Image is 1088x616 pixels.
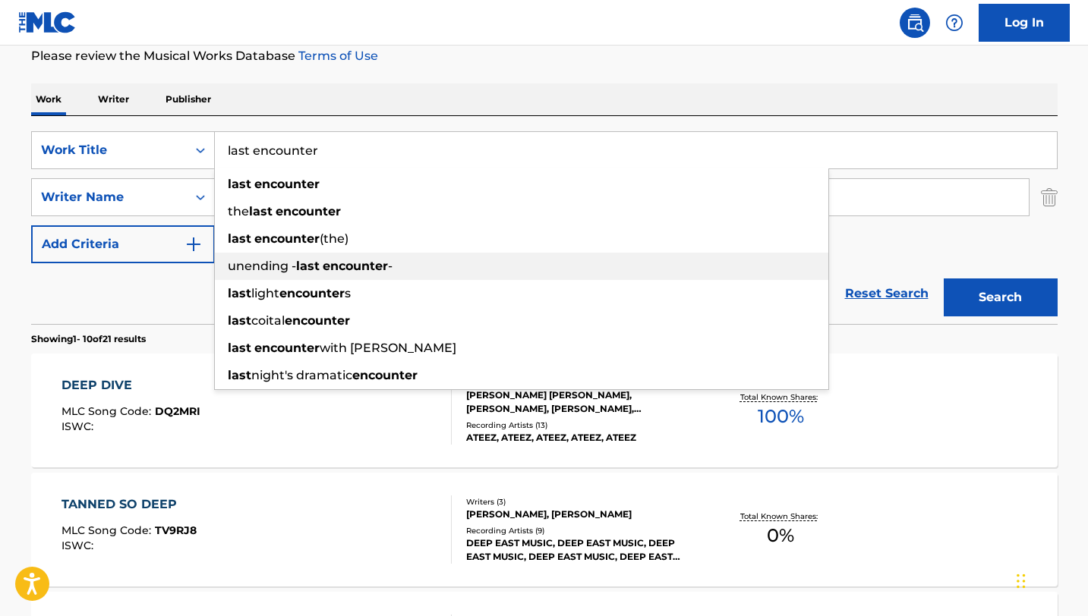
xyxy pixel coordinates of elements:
div: Recording Artists ( 13 ) [466,420,695,431]
form: Search Form [31,131,1058,324]
strong: last [228,313,251,328]
a: DEEP DIVEMLC Song Code:DQ2MRIISWC:Writers (9)[PERSON_NAME] [PERSON_NAME], [PERSON_NAME], [PERSON_... [31,354,1058,467]
strong: encounter [279,286,345,300]
strong: last [228,177,251,191]
a: Terms of Use [295,49,378,63]
span: night's dramatic [251,368,352,382]
p: Showing 1 - 10 of 21 results [31,332,146,346]
span: (the) [320,231,348,246]
a: Reset Search [837,277,936,310]
div: Recording Artists ( 9 ) [466,525,695,536]
strong: encounter [254,177,320,191]
span: DQ2MRI [155,404,200,418]
div: DEEP DIVE [61,376,200,394]
strong: last [249,204,273,218]
strong: encounter [254,231,320,246]
a: Public Search [900,8,930,38]
img: search [906,14,924,32]
img: help [945,14,963,32]
span: with [PERSON_NAME] [320,341,456,355]
strong: encounter [352,368,418,382]
span: ISWC : [61,420,97,433]
strong: last [296,259,320,273]
div: [PERSON_NAME] [PERSON_NAME], [PERSON_NAME], [PERSON_NAME], [PERSON_NAME], [PERSON_NAME], [PERSON_... [466,388,695,416]
div: Help [939,8,970,38]
span: - [388,259,393,273]
p: Total Known Shares: [740,391,822,403]
span: ISWC : [61,539,97,552]
div: ATEEZ, ATEEZ, ATEEZ, ATEEZ, ATEEZ [466,431,695,445]
strong: last [228,368,251,382]
strong: last [228,341,251,355]
iframe: Chat Widget [1012,543,1088,616]
img: Delete Criterion [1041,178,1058,216]
p: Publisher [161,83,216,115]
div: Writer Name [41,188,178,206]
div: Work Title [41,141,178,159]
div: DEEP EAST MUSIC, DEEP EAST MUSIC, DEEP EAST MUSIC, DEEP EAST MUSIC, DEEP EAST MUSIC [466,536,695,564]
div: Writers ( 3 ) [466,496,695,508]
p: Please review the Musical Works Database [31,47,1058,65]
a: TANNED SO DEEPMLC Song Code:TV9RJ8ISWC:Writers (3)[PERSON_NAME], [PERSON_NAME]Recording Artists (... [31,473,1058,586]
span: light [251,286,279,300]
div: TANNED SO DEEP [61,495,197,514]
strong: encounter [276,204,341,218]
span: coital [251,313,285,328]
span: 100 % [758,403,804,430]
button: Add Criteria [31,225,215,263]
span: the [228,204,249,218]
p: Work [31,83,66,115]
p: Writer [93,83,134,115]
strong: encounter [285,313,350,328]
strong: encounter [323,259,388,273]
span: TV9RJ8 [155,523,197,537]
strong: last [228,231,251,246]
div: Drag [1017,558,1026,604]
div: [PERSON_NAME], [PERSON_NAME] [466,508,695,521]
button: Search [944,278,1058,316]
strong: encounter [254,341,320,355]
span: MLC Song Code : [61,404,155,418]
span: 0 % [767,522,794,549]
img: MLC Logo [18,11,77,33]
p: Total Known Shares: [740,511,822,522]
span: MLC Song Code : [61,523,155,537]
strong: last [228,286,251,300]
span: unending - [228,259,296,273]
a: Log In [979,4,1070,42]
span: s [345,286,351,300]
img: 9d2ae6d4665cec9f34b9.svg [184,235,203,253]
